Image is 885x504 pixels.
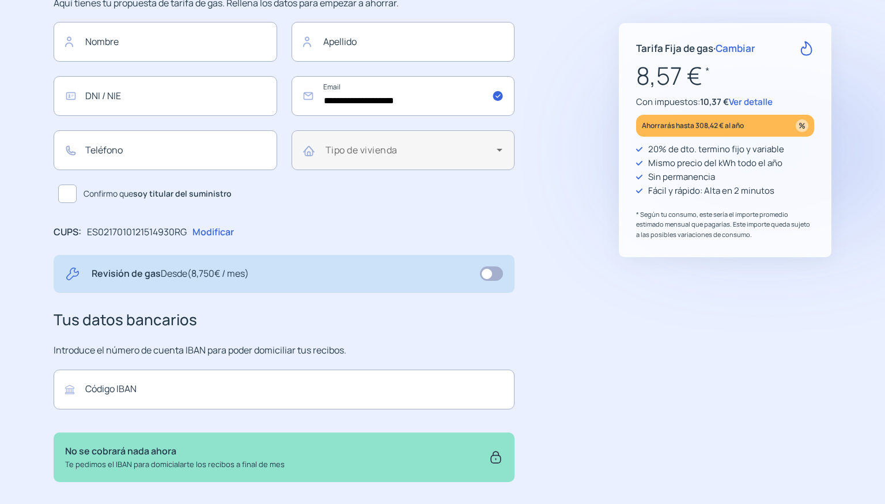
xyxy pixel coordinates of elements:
[65,458,285,471] p: Te pedimos el IBAN para domicialarte los recibos a final de mes
[489,444,503,471] img: secure.svg
[648,170,715,184] p: Sin permanencia
[84,187,232,200] span: Confirmo que
[648,156,782,170] p: Mismo precio del kWh todo el año
[54,225,81,240] p: CUPS:
[92,266,249,281] p: Revisión de gas
[799,41,814,56] img: rate-G.svg
[54,308,515,332] h3: Tus datos bancarios
[326,144,398,156] mat-label: Tipo de vivienda
[636,95,814,109] p: Con impuestos:
[648,142,784,156] p: 20% de dto. termino fijo y variable
[87,225,187,240] p: ES0217010121514930RG
[192,225,234,240] p: Modificar
[648,184,774,198] p: Fácil y rápido: Alta en 2 minutos
[636,57,814,95] p: 8,57 €
[65,266,80,281] img: tool.svg
[54,343,515,358] p: Introduce el número de cuenta IBAN para poder domiciliar tus recibos.
[636,209,814,240] p: * Según tu consumo, este sería el importe promedio estimado mensual que pagarías. Este importe qu...
[161,267,249,280] span: Desde (8,750€ / mes)
[796,119,808,132] img: percentage_icon.svg
[700,96,729,108] span: 10,37 €
[636,40,755,56] p: Tarifa Fija de gas ·
[133,188,232,199] b: soy titular del suministro
[65,444,285,459] p: No se cobrará nada ahora
[716,42,755,55] span: Cambiar
[642,119,744,132] p: Ahorrarás hasta 308,42 € al año
[729,96,773,108] span: Ver detalle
